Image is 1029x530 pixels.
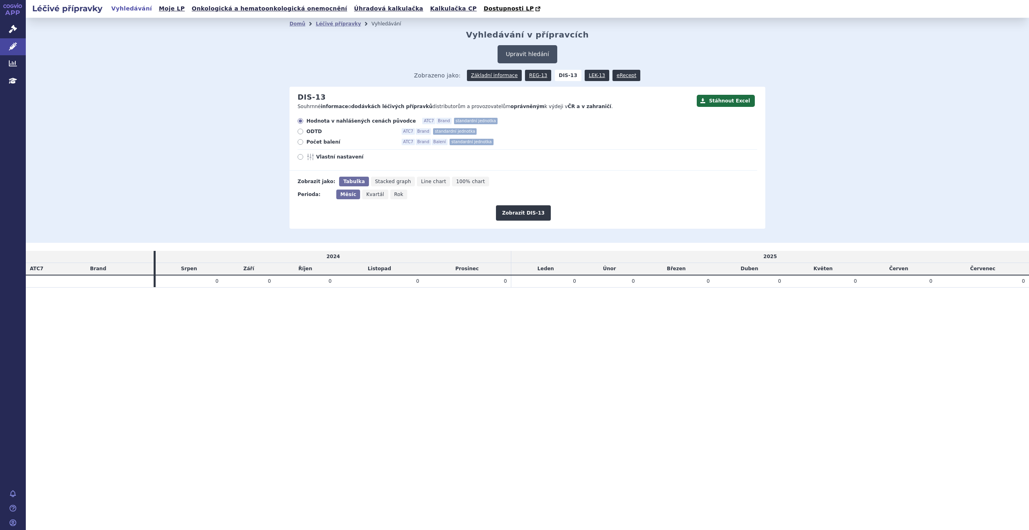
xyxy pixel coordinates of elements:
div: Zobrazit jako: [298,177,335,186]
td: Září [223,263,275,275]
strong: informace [321,104,348,109]
td: Srpen [156,263,223,275]
td: Červen [861,263,936,275]
span: Brand [436,118,452,124]
span: Stacked graph [375,179,411,184]
td: Únor [580,263,639,275]
span: 0 [329,278,332,284]
span: 0 [632,278,635,284]
span: Dostupnosti LP [483,5,534,12]
span: 0 [573,278,576,284]
span: Brand [416,128,431,135]
span: ATC7 [402,128,415,135]
a: eRecept [612,70,640,81]
a: LEK-13 [585,70,609,81]
button: Zobrazit DIS-13 [496,205,550,221]
li: Vyhledávání [371,18,412,30]
span: Hodnota v nahlášených cenách původce [306,118,416,124]
span: 0 [215,278,219,284]
a: Vyhledávání [109,3,154,14]
span: standardní jednotka [433,128,477,135]
td: Červenec [936,263,1029,275]
strong: DIS-13 [555,70,581,81]
td: 2024 [156,251,511,263]
span: 0 [268,278,271,284]
button: Stáhnout Excel [697,95,755,107]
a: Dostupnosti LP [481,3,544,15]
td: Březen [639,263,714,275]
h2: Vyhledávání v přípravcích [466,30,589,40]
a: Moje LP [156,3,187,14]
span: Měsíc [340,192,356,197]
span: Brand [416,139,431,145]
span: ATC7 [30,266,44,271]
a: Základní informace [467,70,522,81]
span: Rok [394,192,404,197]
a: REG-13 [525,70,551,81]
td: Prosinec [423,263,511,275]
h2: DIS-13 [298,93,326,102]
p: Souhrnné o distributorům a provozovatelům k výdeji v . [298,103,693,110]
td: Říjen [275,263,335,275]
span: Kvartál [366,192,384,197]
a: Úhradová kalkulačka [352,3,426,14]
span: 0 [706,278,710,284]
td: Květen [785,263,861,275]
td: 2025 [511,251,1029,263]
span: ATC7 [402,139,415,145]
a: Domů [290,21,305,27]
span: 0 [854,278,857,284]
span: 0 [504,278,507,284]
span: standardní jednotka [450,139,493,145]
strong: oprávněným [510,104,544,109]
span: Brand [90,266,106,271]
span: Balení [432,139,448,145]
button: Upravit hledání [498,45,557,63]
a: Kalkulačka CP [428,3,479,14]
span: Zobrazeno jako: [414,70,461,81]
span: Vlastní nastavení [316,154,405,160]
td: Duben [714,263,785,275]
td: Listopad [335,263,423,275]
h2: Léčivé přípravky [26,3,109,14]
strong: ČR a v zahraničí [568,104,611,109]
span: 0 [1022,278,1025,284]
strong: dodávkách léčivých přípravků [351,104,433,109]
span: Line chart [421,179,446,184]
div: Perioda: [298,190,332,199]
span: 0 [416,278,419,284]
a: Onkologická a hematoonkologická onemocnění [189,3,350,14]
a: Léčivé přípravky [316,21,361,27]
span: Tabulka [343,179,365,184]
span: 0 [778,278,781,284]
span: standardní jednotka [454,118,498,124]
span: 100% chart [456,179,485,184]
span: ODTD [306,128,395,135]
span: 0 [929,278,933,284]
span: Počet balení [306,139,395,145]
td: Leden [511,263,580,275]
span: ATC7 [422,118,435,124]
